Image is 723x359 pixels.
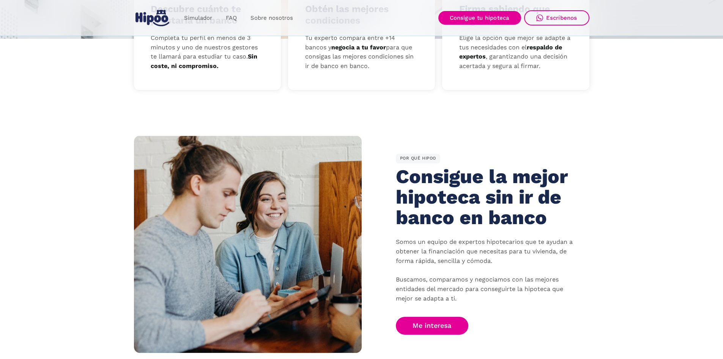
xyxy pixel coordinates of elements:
p: Somos un equipo de expertos hipotecarios que te ayudan a obtener la financiación que necesitas pa... [396,237,578,304]
p: Elige la opción que mejor se adapte a tus necesidades con el , garantizando una decisión acertada... [459,33,572,71]
div: POR QUÉ HIPOO [396,154,441,164]
div: Escríbenos [546,14,577,21]
a: FAQ [219,11,244,25]
a: Consigue tu hipoteca [438,11,521,25]
p: Completa tu perfil en menos de 3 minutos y uno de nuestros gestores te llamará para estudiar tu c... [151,33,264,71]
h2: Consigue la mejor hipoteca sin ir de banco en banco [396,166,571,228]
strong: Sin coste, ni compromiso. [151,53,257,70]
p: Tu experto compara entre +14 bancos y para que consigas las mejores condiciones sin ir de banco e... [305,33,418,71]
a: home [134,7,171,29]
a: Escríbenos [524,10,589,25]
a: Me interesa [396,317,469,335]
a: Simulador [177,11,219,25]
a: Sobre nosotros [244,11,300,25]
strong: negocia a tu favor [331,44,386,51]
